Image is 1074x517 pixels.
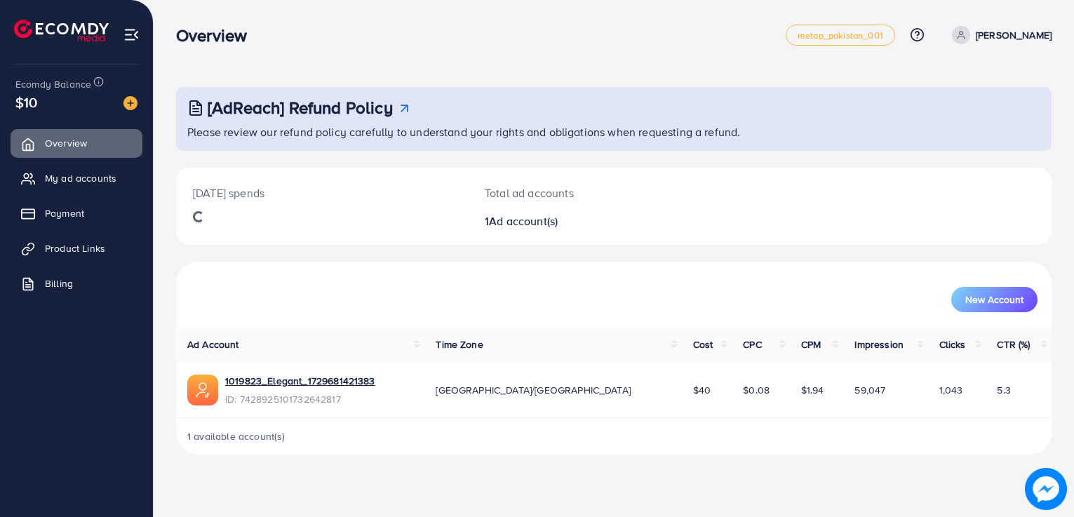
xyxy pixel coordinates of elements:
[786,25,895,46] a: metap_pakistan_001
[123,27,140,43] img: menu
[854,337,904,351] span: Impression
[176,25,258,46] h3: Overview
[939,383,963,397] span: 1,043
[743,383,770,397] span: $0.08
[436,337,483,351] span: Time Zone
[11,129,142,157] a: Overview
[187,337,239,351] span: Ad Account
[187,375,218,405] img: ic-ads-acc.e4c84228.svg
[1025,468,1067,510] img: image
[854,383,885,397] span: 59,047
[951,287,1038,312] button: New Account
[946,26,1052,44] a: [PERSON_NAME]
[939,337,966,351] span: Clicks
[225,374,375,388] a: 1019823_Elegant_1729681421383
[798,31,883,40] span: metap_pakistan_001
[187,429,286,443] span: 1 available account(s)
[15,92,37,112] span: $10
[693,383,711,397] span: $40
[489,213,558,229] span: Ad account(s)
[965,295,1023,304] span: New Account
[976,27,1052,43] p: [PERSON_NAME]
[436,383,631,397] span: [GEOGRAPHIC_DATA]/[GEOGRAPHIC_DATA]
[208,98,393,118] h3: [AdReach] Refund Policy
[693,337,713,351] span: Cost
[801,383,824,397] span: $1.94
[14,20,109,41] img: logo
[187,123,1043,140] p: Please review our refund policy carefully to understand your rights and obligations when requesti...
[225,392,375,406] span: ID: 7428925101732642817
[193,184,451,201] p: [DATE] spends
[11,269,142,297] a: Billing
[11,234,142,262] a: Product Links
[997,337,1030,351] span: CTR (%)
[15,77,91,91] span: Ecomdy Balance
[11,164,142,192] a: My ad accounts
[743,337,761,351] span: CPC
[45,136,87,150] span: Overview
[45,241,105,255] span: Product Links
[485,215,670,228] h2: 1
[485,184,670,201] p: Total ad accounts
[997,383,1010,397] span: 5.3
[801,337,821,351] span: CPM
[11,199,142,227] a: Payment
[45,171,116,185] span: My ad accounts
[45,276,73,290] span: Billing
[45,206,84,220] span: Payment
[123,96,137,110] img: image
